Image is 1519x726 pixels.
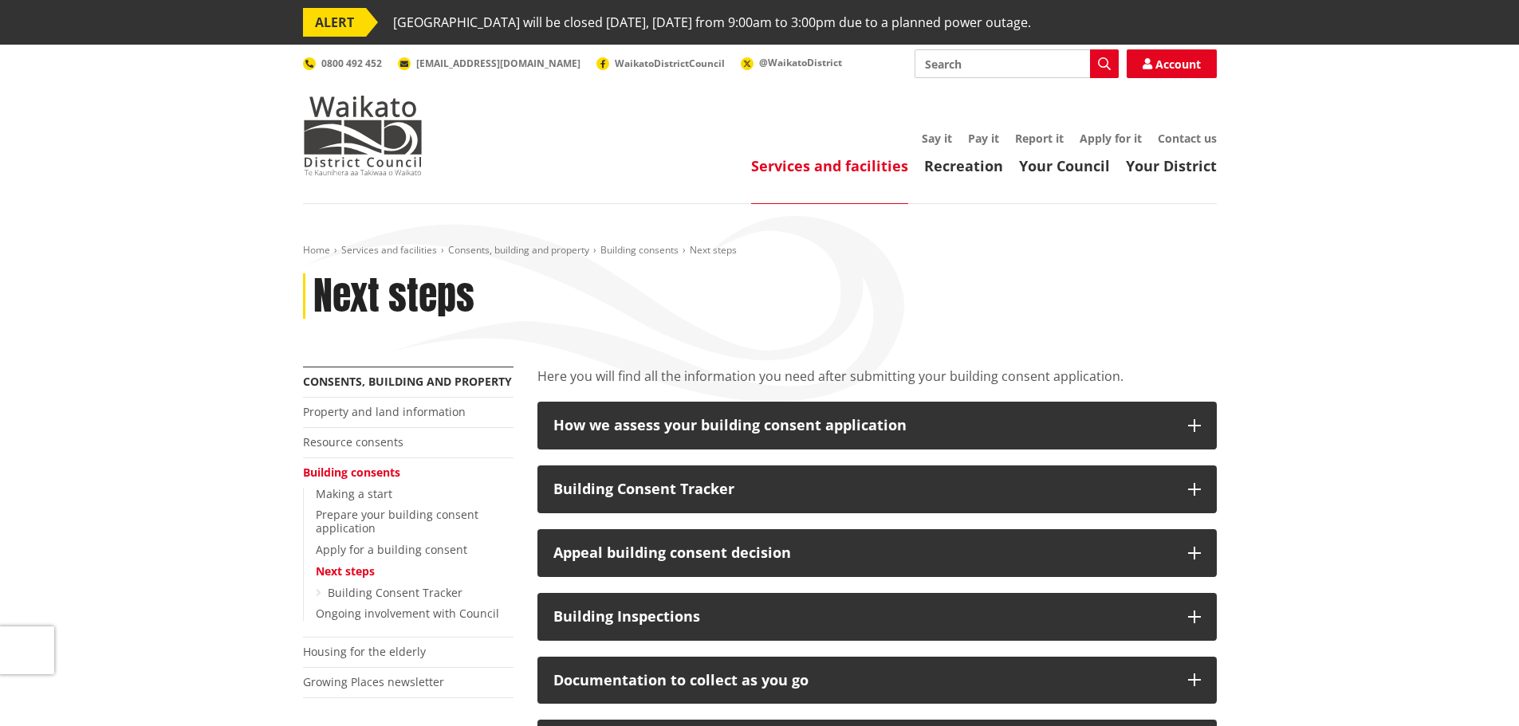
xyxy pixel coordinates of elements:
nav: breadcrumb [303,244,1217,257]
button: Building Inspections [537,593,1217,641]
button: How we assess your building consent application [537,402,1217,449]
span: Next steps [690,243,737,257]
p: Here you will find all the information you need after submitting your building consent application. [537,367,1217,386]
a: Ongoing involvement with Council [316,606,499,621]
div: How we assess your building consent application [553,418,1172,434]
a: Building consents [600,243,679,257]
a: Your District [1126,156,1217,175]
a: Contact us [1158,131,1217,146]
a: Housing for the elderly [303,644,426,659]
a: Growing Places newsletter [303,674,444,689]
div: Building Inspections [553,609,1172,625]
a: Property and land information [303,404,466,419]
a: Apply for it [1080,131,1142,146]
div: Building Consent Tracker [553,481,1172,497]
a: Apply for a building consent [316,542,467,557]
span: WaikatoDistrictCouncil [615,57,725,70]
span: ALERT [303,8,366,37]
a: Consents, building and property [303,374,512,389]
button: Appeal building consent decision [537,529,1217,577]
a: Report it [1015,131,1064,146]
a: Services and facilities [751,156,908,175]
span: [EMAIL_ADDRESS][DOMAIN_NAME] [416,57,580,70]
a: Building Consent Tracker [328,585,462,600]
a: Next steps [316,563,375,579]
a: Pay it [968,131,999,146]
a: WaikatoDistrictCouncil [596,57,725,70]
h1: Next steps [313,273,474,320]
button: Building Consent Tracker [537,465,1217,513]
a: Prepare your building consent application [316,507,478,536]
a: Services and facilities [341,243,437,257]
div: Documentation to collect as you go [553,673,1172,689]
a: Account [1127,49,1217,78]
a: Making a start [316,486,392,501]
a: Consents, building and property [448,243,589,257]
a: Your Council [1019,156,1110,175]
button: Documentation to collect as you go [537,657,1217,704]
span: @WaikatoDistrict [759,56,842,69]
a: @WaikatoDistrict [741,56,842,69]
input: Search input [915,49,1119,78]
div: Appeal building consent decision [553,545,1172,561]
a: Say it [922,131,952,146]
a: Recreation [924,156,1003,175]
a: Resource consents [303,434,403,449]
span: 0800 492 452 [321,57,382,70]
a: 0800 492 452 [303,57,382,70]
a: Building consents [303,465,400,480]
span: [GEOGRAPHIC_DATA] will be closed [DATE], [DATE] from 9:00am to 3:00pm due to a planned power outage. [393,8,1031,37]
a: Home [303,243,330,257]
a: [EMAIL_ADDRESS][DOMAIN_NAME] [398,57,580,70]
img: Waikato District Council - Te Kaunihera aa Takiwaa o Waikato [303,96,423,175]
